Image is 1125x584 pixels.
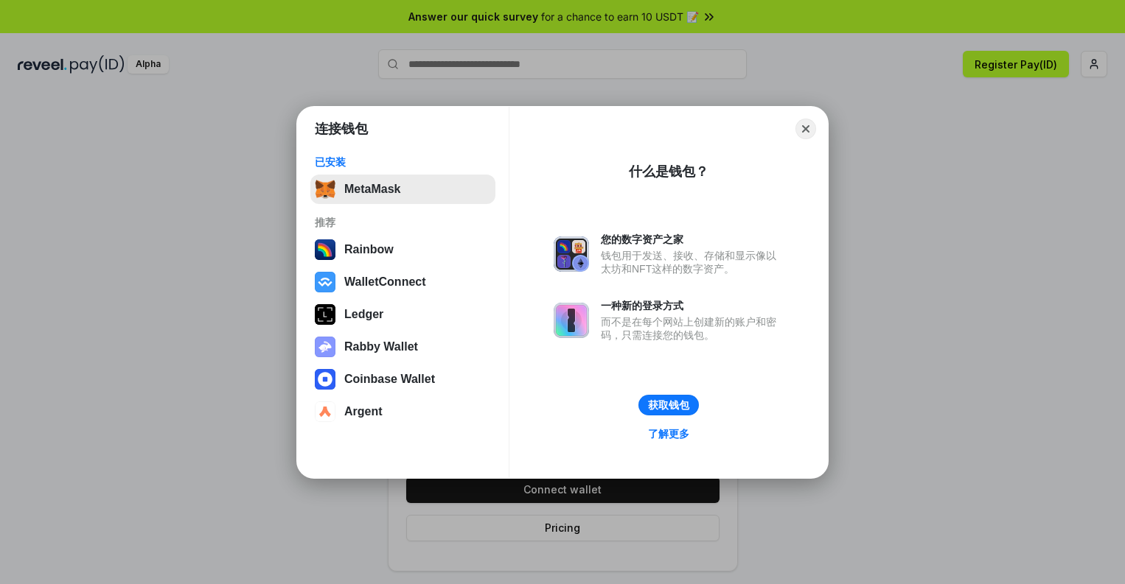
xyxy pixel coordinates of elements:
div: 已安装 [315,155,491,169]
img: svg+xml,%3Csvg%20xmlns%3D%22http%3A%2F%2Fwww.w3.org%2F2000%2Fsvg%22%20fill%3D%22none%22%20viewBox... [554,236,589,272]
div: 钱包用于发送、接收、存储和显示像以太坊和NFT这样的数字资产。 [601,249,784,275]
button: MetaMask [310,175,495,204]
button: Ledger [310,300,495,329]
div: 而不是在每个网站上创建新的账户和密码，只需连接您的钱包。 [601,315,784,342]
div: 推荐 [315,216,491,229]
img: svg+xml,%3Csvg%20width%3D%2228%22%20height%3D%2228%22%20viewBox%3D%220%200%2028%2028%22%20fill%3D... [315,369,335,390]
div: 一种新的登录方式 [601,299,784,312]
img: svg+xml,%3Csvg%20width%3D%22120%22%20height%3D%22120%22%20viewBox%3D%220%200%20120%20120%22%20fil... [315,239,335,260]
button: WalletConnect [310,267,495,297]
div: WalletConnect [344,275,426,289]
div: Rainbow [344,243,394,256]
img: svg+xml,%3Csvg%20xmlns%3D%22http%3A%2F%2Fwww.w3.org%2F2000%2Fsvg%22%20width%3D%2228%22%20height%3... [315,304,335,325]
img: svg+xml,%3Csvg%20xmlns%3D%22http%3A%2F%2Fwww.w3.org%2F2000%2Fsvg%22%20fill%3D%22none%22%20viewBox... [315,337,335,357]
div: MetaMask [344,183,400,196]
div: Coinbase Wallet [344,373,435,386]
img: svg+xml,%3Csvg%20xmlns%3D%22http%3A%2F%2Fwww.w3.org%2F2000%2Fsvg%22%20fill%3D%22none%22%20viewBox... [554,303,589,338]
h1: 连接钱包 [315,120,368,138]
img: svg+xml,%3Csvg%20width%3D%2228%22%20height%3D%2228%22%20viewBox%3D%220%200%2028%2028%22%20fill%3D... [315,272,335,292]
button: Close [795,119,816,139]
div: 获取钱包 [648,398,689,412]
div: 了解更多 [648,427,689,440]
div: 您的数字资产之家 [601,233,784,246]
div: Ledger [344,308,383,321]
button: Coinbase Wallet [310,365,495,394]
button: Argent [310,397,495,426]
a: 了解更多 [639,424,698,443]
button: Rainbow [310,235,495,264]
div: 什么是钱包？ [629,163,708,180]
button: 获取钱包 [638,395,699,415]
img: svg+xml,%3Csvg%20fill%3D%22none%22%20height%3D%2233%22%20viewBox%3D%220%200%2035%2033%22%20width%... [315,179,335,200]
div: Argent [344,405,383,418]
img: svg+xml,%3Csvg%20width%3D%2228%22%20height%3D%2228%22%20viewBox%3D%220%200%2028%2028%22%20fill%3D... [315,401,335,422]
button: Rabby Wallet [310,332,495,362]
div: Rabby Wallet [344,340,418,353]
